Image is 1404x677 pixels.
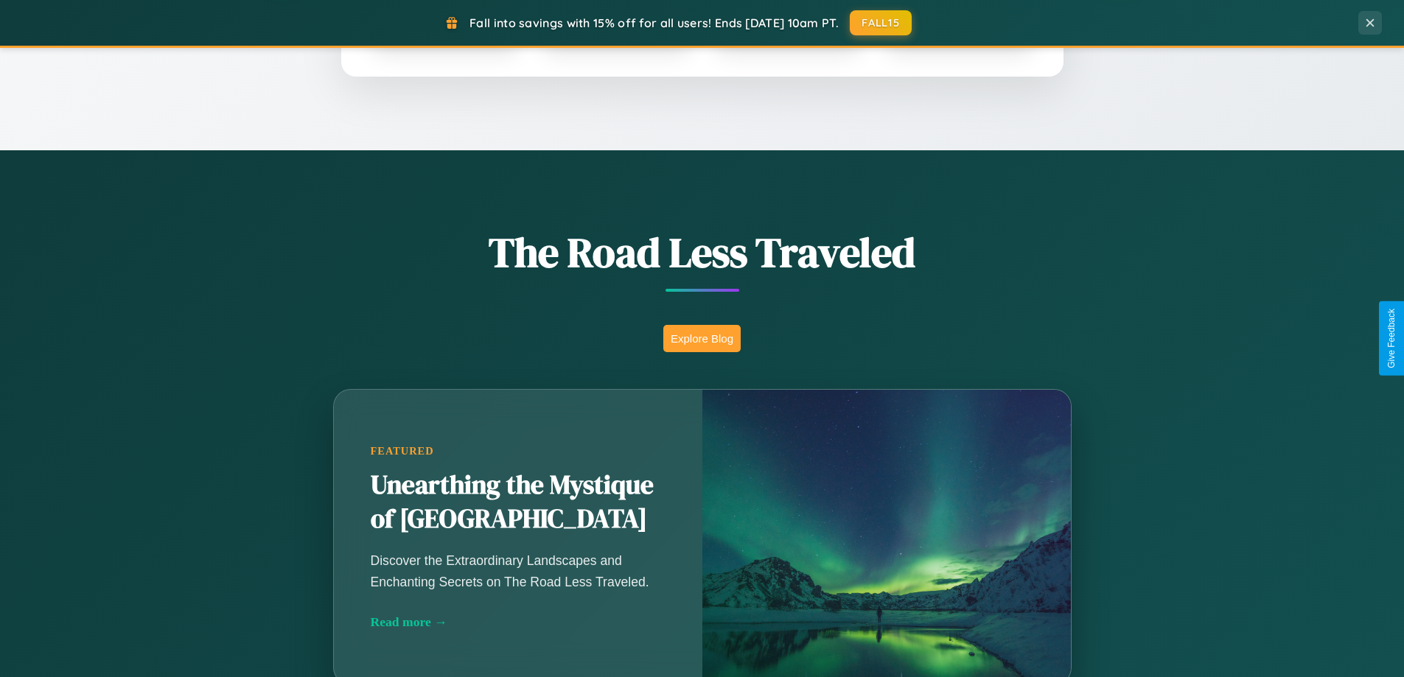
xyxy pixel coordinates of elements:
div: Read more → [371,614,666,630]
p: Discover the Extraordinary Landscapes and Enchanting Secrets on The Road Less Traveled. [371,550,666,592]
div: Featured [371,445,666,457]
button: FALL15 [850,10,912,35]
h2: Unearthing the Mystique of [GEOGRAPHIC_DATA] [371,469,666,536]
h1: The Road Less Traveled [260,224,1145,281]
div: Give Feedback [1386,309,1397,368]
span: Fall into savings with 15% off for all users! Ends [DATE] 10am PT. [469,15,839,30]
button: Explore Blog [663,325,741,352]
